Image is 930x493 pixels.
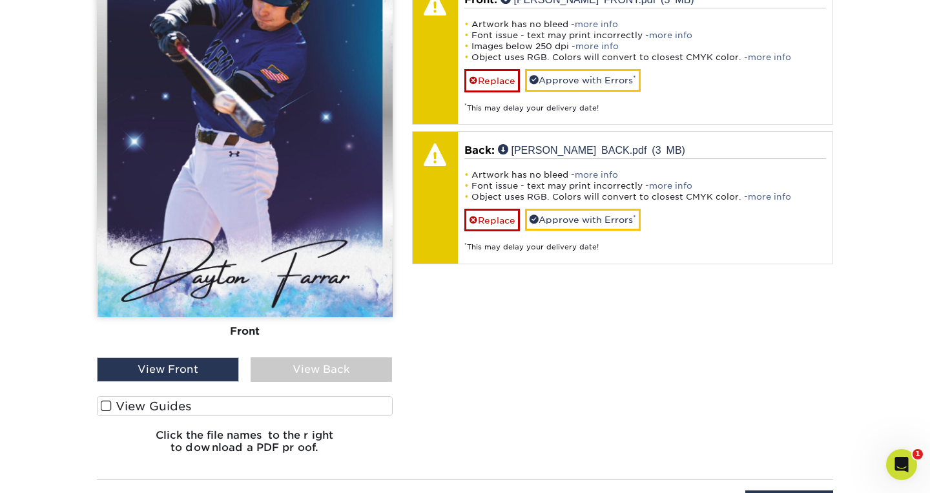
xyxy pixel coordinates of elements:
li: Object uses RGB. Colors will convert to closest CMYK color. - [464,191,827,202]
span: Back: [464,144,495,156]
div: This may delay your delivery date! [464,231,827,253]
div: View Front [97,357,239,382]
a: more info [748,192,791,202]
li: Artwork has no bleed - [464,169,827,180]
li: Font issue - text may print incorrectly - [464,180,827,191]
a: Approve with Errors* [525,209,641,231]
label: View Guides [97,396,393,416]
a: Replace [464,209,520,231]
span: 1 [913,449,923,459]
a: more info [575,41,619,51]
div: Front [97,317,393,346]
li: Object uses RGB. Colors will convert to closest CMYK color. - [464,52,827,63]
a: Approve with Errors* [525,69,641,91]
a: more info [649,181,692,191]
li: Images below 250 dpi - [464,41,827,52]
div: View Back [251,357,393,382]
div: This may delay your delivery date! [464,92,827,114]
a: more info [575,170,618,180]
a: more info [575,19,618,29]
li: Artwork has no bleed - [464,19,827,30]
a: more info [649,30,692,40]
a: more info [748,52,791,62]
iframe: Intercom live chat [886,449,917,480]
li: Font issue - text may print incorrectly - [464,30,827,41]
a: Replace [464,69,520,92]
a: [PERSON_NAME] BACK.pdf (3 MB) [498,144,685,154]
h6: Click the file names to the right to download a PDF proof. [97,429,393,464]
